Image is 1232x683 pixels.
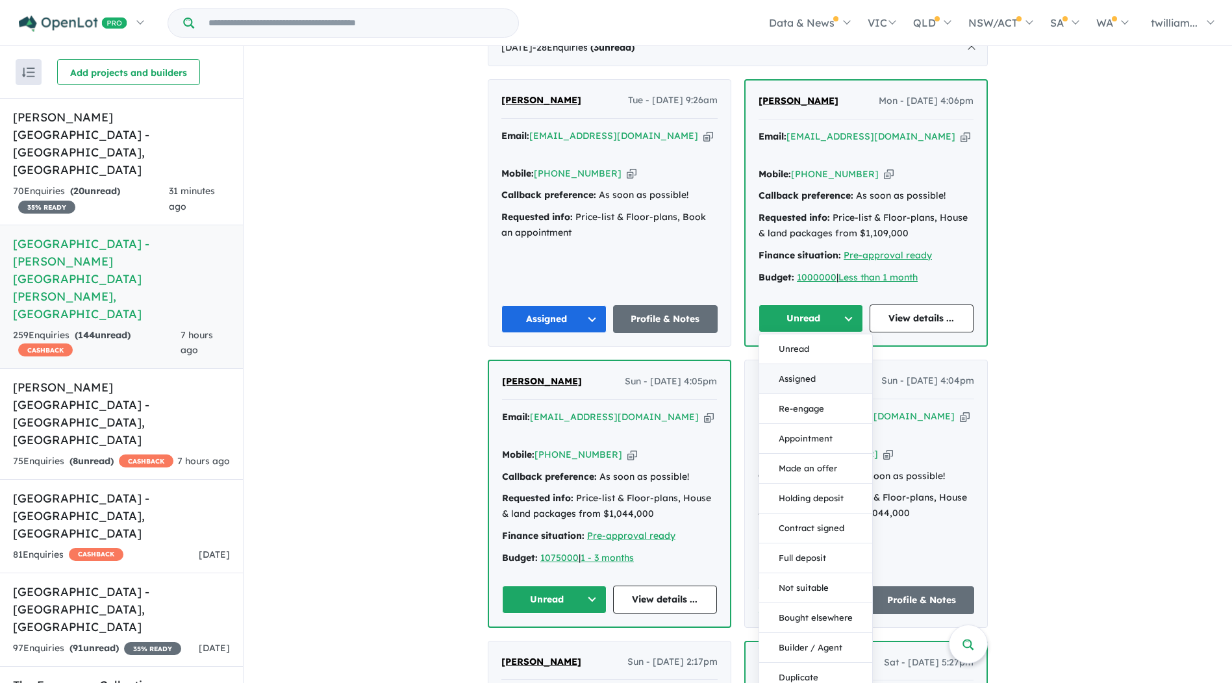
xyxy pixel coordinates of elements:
div: As soon as possible! [758,469,974,484]
h5: [GEOGRAPHIC_DATA] - [GEOGRAPHIC_DATA] , [GEOGRAPHIC_DATA] [13,490,230,542]
strong: Budget: [502,552,538,564]
a: Profile & Notes [613,305,718,333]
strong: Email: [501,130,529,142]
span: 7 hours ago [177,455,230,467]
input: Try estate name, suburb, builder or developer [197,9,516,37]
span: 20 [73,185,84,197]
div: [DATE] [488,30,988,66]
strong: Callback preference: [759,190,853,201]
span: Tue - [DATE] 9:26am [628,93,718,108]
div: | [759,270,974,286]
strong: Requested info: [501,211,573,223]
a: 1000000 [797,271,836,283]
span: [PERSON_NAME] [758,375,838,386]
strong: Budget: [759,271,794,283]
div: Price-list & Floor-plans, House & land packages from $1,109,000 [759,210,974,242]
button: Copy [703,129,713,143]
button: Copy [884,168,894,181]
span: 31 minutes ago [169,185,215,212]
strong: Requested info: [758,491,829,503]
span: [PERSON_NAME] [502,375,582,387]
a: [PERSON_NAME] [758,373,838,389]
a: [PERSON_NAME] [502,374,582,390]
button: Appointment [759,424,872,454]
span: Sun - [DATE] 4:04pm [881,373,974,389]
strong: ( unread) [75,329,131,341]
u: 1 - 3 months [581,552,634,564]
span: CASHBACK [69,548,123,561]
img: sort.svg [22,68,35,77]
strong: Callback preference: [758,470,853,482]
a: [EMAIL_ADDRESS][DOMAIN_NAME] [786,130,955,142]
button: Add projects and builders [57,59,200,85]
img: Openlot PRO Logo White [19,16,127,32]
strong: Email: [758,410,786,422]
button: Assigned [501,305,607,333]
div: 70 Enquir ies [13,184,169,215]
a: 1075000 [540,552,579,564]
strong: Email: [502,411,530,423]
div: | [502,551,717,566]
button: Unread [502,586,607,614]
h5: [GEOGRAPHIC_DATA] - [PERSON_NAME][GEOGRAPHIC_DATA][PERSON_NAME] , [GEOGRAPHIC_DATA] [13,235,230,323]
h5: [GEOGRAPHIC_DATA] - [GEOGRAPHIC_DATA] , [GEOGRAPHIC_DATA] [13,583,230,636]
button: Contract signed [759,514,872,543]
span: [PERSON_NAME] [501,94,581,106]
button: Full deposit [759,543,872,573]
span: Sun - [DATE] 2:17pm [627,654,718,670]
button: Copy [883,447,893,461]
a: [EMAIL_ADDRESS][DOMAIN_NAME] [529,130,698,142]
button: Unread [759,334,872,364]
button: Holding deposit [759,484,872,514]
a: [PHONE_NUMBER] [534,168,622,179]
strong: Finance situation: [502,530,585,541]
span: 3 [594,42,599,53]
h5: [PERSON_NAME][GEOGRAPHIC_DATA] - [GEOGRAPHIC_DATA] , [GEOGRAPHIC_DATA] [13,108,230,179]
a: View details ... [870,304,974,332]
span: [PERSON_NAME] [501,656,581,667]
strong: ( unread) [70,185,120,197]
span: [DATE] [199,549,230,560]
span: CASHBACK [119,454,173,467]
span: 91 [73,642,83,654]
div: Price-list & Floor-plans, Book an appointment [501,210,718,241]
button: Copy [960,410,970,423]
div: As soon as possible! [501,188,718,203]
strong: ( unread) [69,642,119,654]
div: 81 Enquir ies [13,547,123,563]
strong: Requested info: [759,212,830,223]
div: 259 Enquir ies [13,328,181,359]
a: Less than 1 month [838,271,918,283]
strong: Requested info: [502,492,573,504]
strong: Mobile: [502,449,534,460]
button: Copy [627,167,636,180]
span: CASHBACK [18,343,73,356]
strong: Finance situation: [759,249,841,261]
div: As soon as possible! [502,469,717,485]
button: Unread [758,586,863,614]
span: Sat - [DATE] 5:27pm [884,655,974,671]
button: Copy [627,448,637,462]
span: 8 [73,455,78,467]
span: 35 % READY [18,201,75,214]
strong: Mobile: [759,168,791,180]
button: Unread [759,304,863,332]
h5: [PERSON_NAME][GEOGRAPHIC_DATA] - [GEOGRAPHIC_DATA] , [GEOGRAPHIC_DATA] [13,379,230,449]
button: Not suitable [759,573,872,603]
strong: Callback preference: [502,471,597,482]
div: Price-list & Floor-plans, House & land packages from $1,044,000 [758,490,974,521]
a: [PERSON_NAME] [759,93,838,109]
a: [EMAIL_ADDRESS][DOMAIN_NAME] [530,411,699,423]
span: - 28 Enquir ies [533,42,635,53]
div: 97 Enquir ies [13,641,181,656]
div: As soon as possible! [759,188,974,204]
u: Pre-approval ready [587,530,675,541]
span: Sun - [DATE] 4:05pm [625,374,717,390]
a: [PHONE_NUMBER] [791,168,879,180]
a: [PERSON_NAME] [501,93,581,108]
div: Price-list & Floor-plans, House & land packages from $1,044,000 [502,491,717,522]
button: Bought elsewhere [759,603,872,633]
span: [DATE] [199,642,230,654]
